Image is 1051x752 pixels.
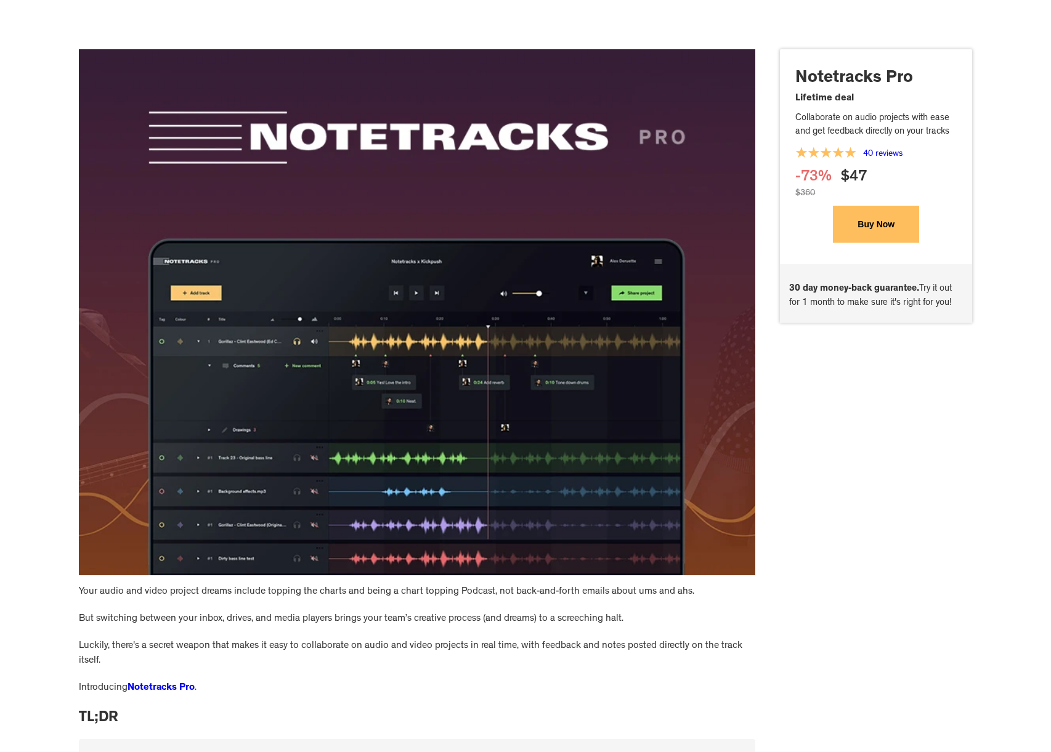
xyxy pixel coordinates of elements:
[795,68,957,91] p: Notetracks Pro
[841,169,867,187] div: $47
[863,150,903,158] a: 40 reviews
[795,169,832,187] div: -73%
[79,708,755,739] div: TL;DR
[128,683,195,693] a: Notetracks Pro
[79,681,755,708] div: Introducing .
[833,206,919,243] button: Buy Now
[795,112,957,140] p: Collaborate on audio projects with ease and get feedback directly on your tracks
[789,285,919,294] strong: 30 day money-back guarantee.
[79,639,755,681] div: Luckily, there's a secret weapon that makes it easy to collaborate on audio and video projects in...
[795,187,815,206] div: $360
[79,584,755,612] div: Your audio and video project dreams include topping the charts and being a chart topping Podcast,...
[795,91,957,106] p: Lifetime deal
[789,283,963,310] p: Try it out for 1 month to make sure it's right for you!
[79,612,755,639] div: But switching between your inbox, drives, and media players brings your team’s creative process (...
